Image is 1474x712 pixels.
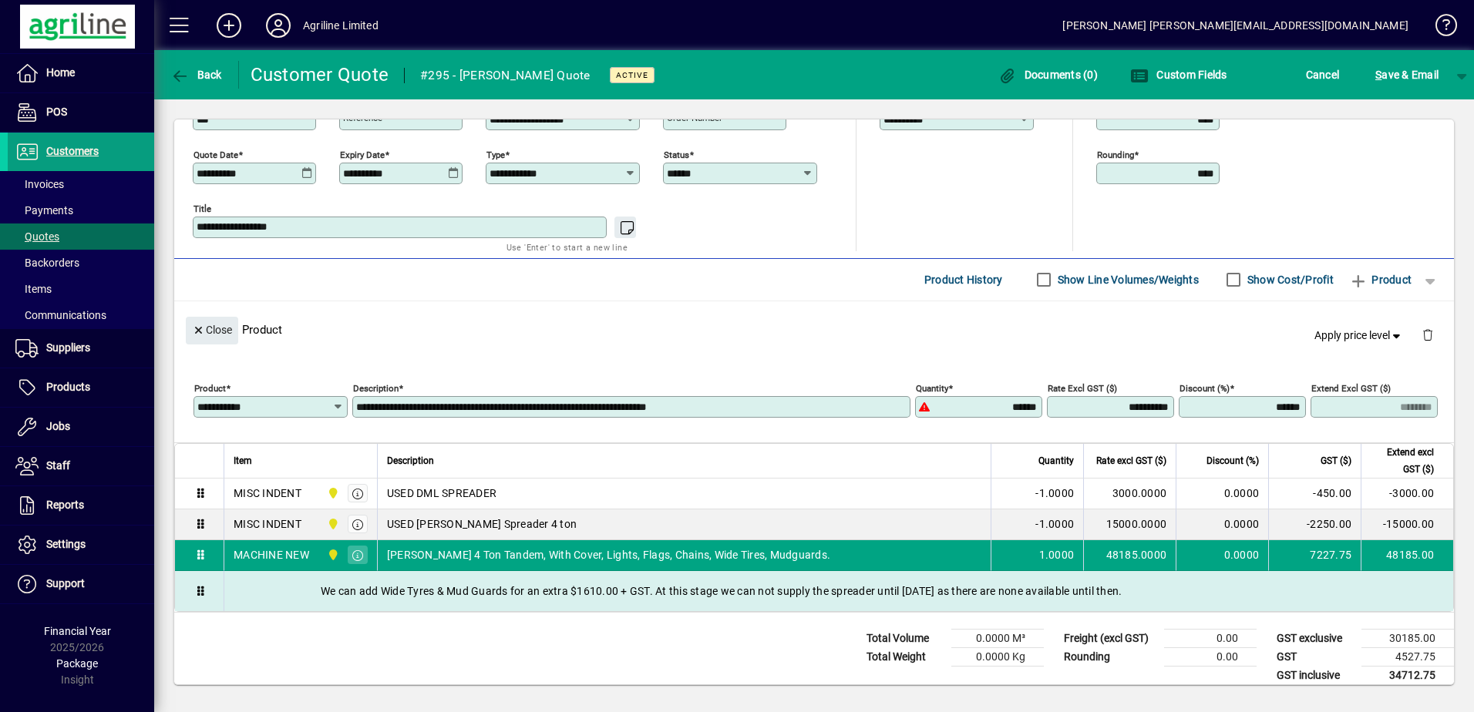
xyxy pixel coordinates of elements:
mat-label: Extend excl GST ($) [1311,382,1391,393]
div: MISC INDENT [234,516,301,532]
button: Custom Fields [1126,61,1231,89]
span: Dargaville [323,546,341,563]
span: Back [170,69,222,81]
button: Back [167,61,226,89]
div: We can add Wide Tyres & Mud Guards for an extra $1610.00 + GST. At this stage we can not supply t... [224,571,1453,611]
div: MACHINE NEW [234,547,309,563]
a: Items [8,276,154,302]
td: -450.00 [1268,479,1361,509]
td: 0.0000 M³ [951,629,1044,647]
span: Documents (0) [998,69,1098,81]
span: Discount (%) [1206,452,1259,469]
td: 7227.75 [1268,540,1361,571]
span: Payments [15,204,73,217]
mat-label: Description [353,382,399,393]
div: 48185.0000 [1093,547,1166,563]
mat-label: Expiry date [340,149,385,160]
span: 1.0000 [1039,547,1075,563]
a: Products [8,368,154,407]
button: Profile [254,12,303,39]
td: GST inclusive [1269,666,1361,685]
span: Home [46,66,75,79]
mat-label: Quote date [194,149,238,160]
a: Knowledge Base [1424,3,1455,53]
button: Cancel [1302,61,1344,89]
span: Item [234,452,252,469]
mat-label: Product [194,382,226,393]
button: Documents (0) [994,61,1102,89]
a: Settings [8,526,154,564]
span: Invoices [15,178,64,190]
td: 0.00 [1164,647,1257,666]
span: -1.0000 [1035,516,1074,532]
td: -3000.00 [1361,479,1453,509]
a: Home [8,54,154,92]
span: Cancel [1306,62,1340,87]
span: Active [616,70,648,80]
app-page-header-button: Back [154,61,239,89]
span: Description [387,452,434,469]
span: Staff [46,459,70,472]
span: USED [PERSON_NAME] Spreader 4 ton [387,516,577,532]
a: Reports [8,486,154,525]
button: Add [204,12,254,39]
span: ave & Email [1375,62,1439,87]
mat-label: Rate excl GST ($) [1048,382,1117,393]
button: Apply price level [1308,321,1410,349]
app-page-header-button: Delete [1409,327,1446,341]
span: Support [46,577,85,589]
span: -1.0000 [1035,485,1074,501]
div: Agriline Limited [303,13,379,38]
a: Communications [8,302,154,328]
div: [PERSON_NAME] [PERSON_NAME][EMAIL_ADDRESS][DOMAIN_NAME] [1062,13,1408,38]
div: 3000.0000 [1093,485,1166,501]
a: Backorders [8,250,154,276]
span: Dargaville [323,516,341,532]
span: POS [46,106,67,118]
span: S [1375,69,1381,81]
a: Quotes [8,223,154,250]
span: Communications [15,309,106,321]
button: Save & Email [1368,61,1446,89]
app-page-header-button: Close [182,322,242,336]
label: Show Cost/Profit [1244,272,1334,287]
td: 48185.00 [1361,540,1453,571]
td: 34712.75 [1361,666,1454,685]
span: Product [1349,267,1412,292]
span: Suppliers [46,341,90,354]
span: Extend excl GST ($) [1371,444,1434,478]
mat-label: Quantity [916,382,948,393]
div: 15000.0000 [1093,516,1166,532]
span: Rate excl GST ($) [1096,452,1166,469]
span: Reports [46,499,84,511]
mat-label: Title [194,203,211,213]
span: Backorders [15,257,79,269]
span: Custom Fields [1130,69,1227,81]
mat-label: Type [486,149,505,160]
span: [PERSON_NAME] 4 Ton Tandem, With Cover, Lights, Flags, Chains, Wide Tires, Mudguards. [387,547,830,563]
span: Quotes [15,230,59,243]
td: 30185.00 [1361,629,1454,647]
mat-label: Discount (%) [1180,382,1230,393]
td: 4527.75 [1361,647,1454,666]
button: Product [1341,266,1419,294]
td: Total Volume [859,629,951,647]
td: Rounding [1056,647,1164,666]
span: USED DML SPREADER [387,485,496,501]
span: Dargaville [323,485,341,502]
button: Delete [1409,317,1446,354]
mat-label: Rounding [1097,149,1134,160]
a: Support [8,565,154,603]
td: 0.0000 [1176,479,1268,509]
span: Close [192,317,232,343]
div: Customer Quote [251,62,389,87]
button: Product History [918,266,1009,294]
div: MISC INDENT [234,485,301,501]
span: Financial Year [44,625,111,637]
div: Product [174,301,1454,358]
td: -15000.00 [1361,509,1453,540]
mat-hint: Use 'Enter' to start a new line [506,238,628,256]
td: GST [1269,647,1361,666]
span: Settings [46,538,86,550]
td: 0.00 [1164,629,1257,647]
